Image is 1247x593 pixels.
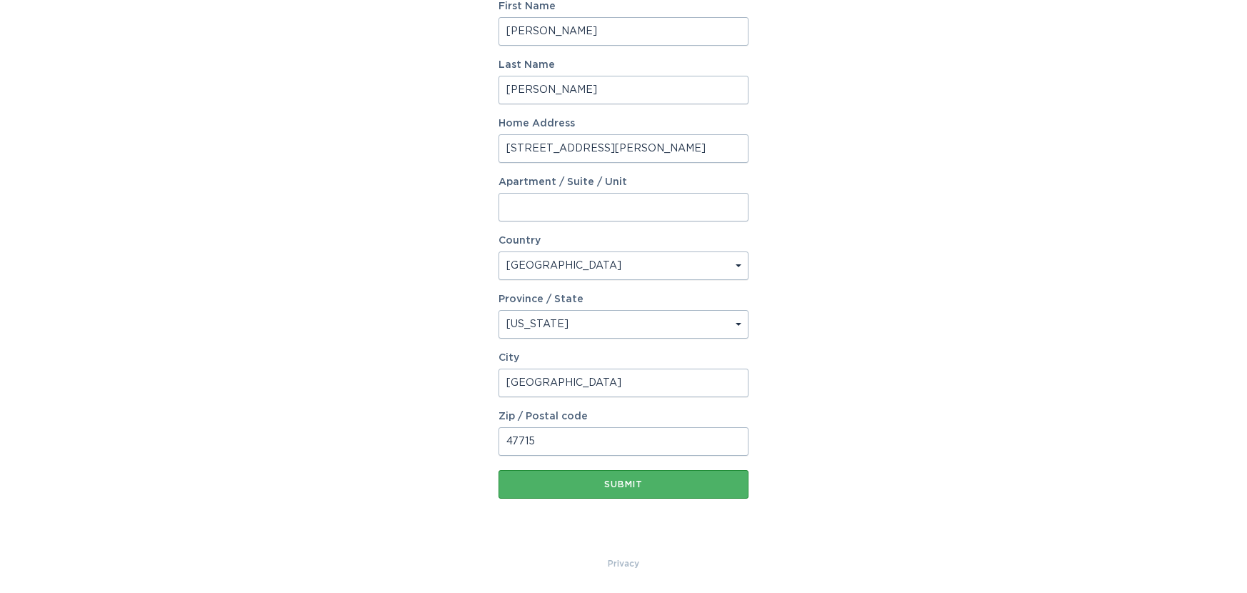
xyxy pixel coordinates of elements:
div: Submit [506,480,741,489]
a: Privacy Policy & Terms of Use [608,556,639,572]
label: Province / State [499,294,584,304]
button: Submit [499,470,748,499]
label: Country [499,236,541,246]
label: Last Name [499,60,748,70]
label: Apartment / Suite / Unit [499,177,748,187]
label: City [499,353,748,363]
label: Zip / Postal code [499,412,748,422]
label: Home Address [499,119,748,129]
label: First Name [499,1,748,11]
